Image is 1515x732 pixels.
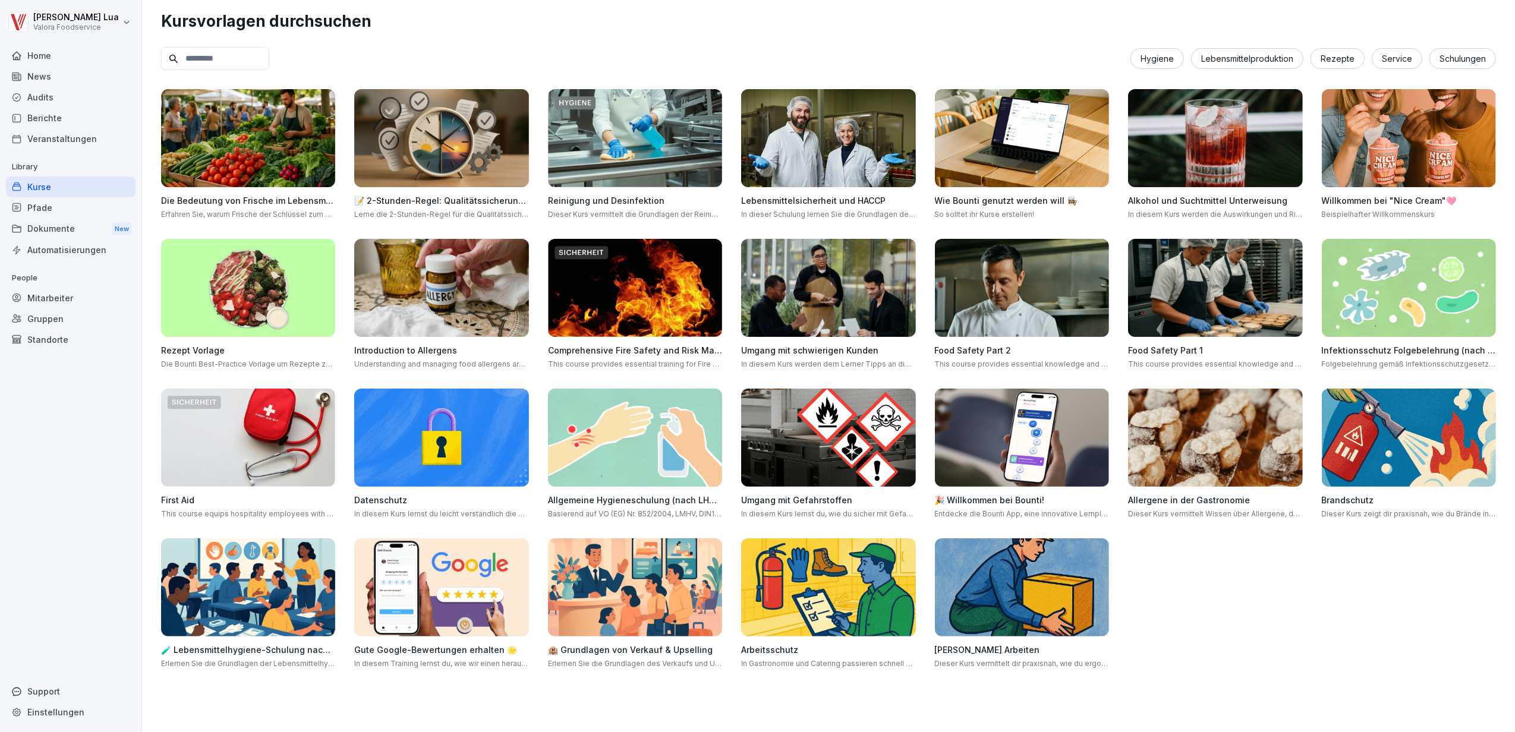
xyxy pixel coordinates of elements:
h4: First Aid [161,494,335,506]
div: Einstellungen [6,702,136,722]
a: Home [6,45,136,66]
p: In diesem Kurs werden dem Lerner Tipps an die Hand gegeben, wie man effektiv mit schwierigen Kund... [741,359,915,370]
div: Dokumente [6,218,136,240]
h4: 🏨 Grundlagen von Verkauf & Upselling [548,643,722,656]
div: Support [6,681,136,702]
img: q9ka5lds5r8z6j6e6z37df34.png [1128,389,1302,487]
h4: Arbeitsschutz [741,643,915,656]
h4: Willkommen bei "Nice Cream"🩷 [1322,194,1496,207]
h4: Allergene in der Gastronomie [1128,494,1302,506]
p: In diesem Training lernst du, wie wir einen herausragenden Service bieten, um Kunden dazu zu brin... [354,658,528,669]
div: New [112,222,132,236]
h4: Gute Google-Bewertungen erhalten 🌟 [354,643,528,656]
img: gp1n7epbxsf9lzaihqn479zn.png [354,389,528,487]
p: Library [6,157,136,176]
img: ibmq16c03v2u1873hyb2ubud.png [741,239,915,337]
h4: Umgang mit schwierigen Kunden [741,344,915,356]
p: This course equips hospitality employees with basic first aid knowledge, empowering them to respo... [161,509,335,519]
h4: 🎉 Willkommen bei Bounti! [935,494,1109,506]
p: Understanding and managing food allergens are crucial in the hospitality industry to ensure the s... [354,359,528,370]
h4: Die Bedeutung von Frische im Lebensmittelhandel [161,194,335,207]
h4: Comprehensive Fire Safety and Risk Management [548,344,722,356]
a: Pfade [6,197,136,218]
a: Audits [6,87,136,108]
div: Hygiene [1130,48,1184,69]
img: h7jpezukfv8pwd1f3ia36uzh.png [161,538,335,636]
a: Standorte [6,329,136,350]
h4: Brandschutz [1322,494,1496,506]
a: Mitarbeiter [6,288,136,308]
img: fznu17m1ob8tvsr7inydjegy.png [1322,89,1496,187]
img: ovcsqbf2ewum2utvc3o527vw.png [161,389,335,487]
a: Gruppen [6,308,136,329]
p: Dieser Kurs vermittelt Wissen über Allergene, deren Kennzeichnung und Kommunikation, Küchenmanage... [1128,509,1302,519]
div: Rezepte [1311,48,1365,69]
h4: Rezept Vorlage [161,344,335,356]
img: bu699qevipri7flw0mosiemv.png [354,89,528,187]
img: azkf4rt9fjv8ktem2r20o1ft.png [1128,239,1302,337]
a: Kurse [6,176,136,197]
h4: Wie Bounti genutzt werden will 👩🏽‍🍳 [935,194,1109,207]
h4: Food Safety Part 2 [935,344,1109,356]
img: ro33qf0i8ndaw7nkfv0stvse.png [741,389,915,487]
a: Automatisierungen [6,239,136,260]
img: ns5fm27uu5em6705ixom0yjt.png [935,538,1109,636]
p: Dieser Kurs vermittelt die Grundlagen der Reinigung und Desinfektion in der Lebensmittelproduktion. [548,209,722,220]
img: gxsnf7ygjsfsmxd96jxi4ufn.png [548,389,722,487]
p: Entdecke die Bounti App, eine innovative Lernplattform, die dir flexibles und unterhaltsames Lern... [935,509,1109,519]
img: a8yn40tlpli2795yia0sxgfc.png [548,538,722,636]
p: So solltet ihr Kurse erstellen! [935,209,1109,220]
a: DokumenteNew [6,218,136,240]
img: r9f294wq4cndzvq6mzt1bbrd.png [1128,89,1302,187]
img: bgsrfyvhdm6180ponve2jajk.png [741,538,915,636]
a: Berichte [6,108,136,128]
h4: Alkohol und Suchtmittel Unterweisung [1128,194,1302,207]
img: d4z7zkl15d8x779j9syzxbez.png [161,89,335,187]
h4: Datenschutz [354,494,528,506]
p: This course provides essential knowledge and practical steps to ensure food safety and hygiene in... [1128,359,1302,370]
p: [PERSON_NAME] Lua [33,12,119,23]
p: In diesem Kurs werden die Auswirkungen und Risiken von Alkohol, Rauchen, Medikamenten und Drogen ... [1128,209,1302,220]
img: bqcw87wt3eaim098drrkbvff.png [935,89,1109,187]
img: b0iy7e1gfawqjs4nezxuanzk.png [1322,389,1496,487]
p: Lerne die 2-Stunden-Regel für die Qualitätssicherung von Lebensmitteln. Verstehe die Dokumentatio... [354,209,528,220]
p: This course provides essential knowledge and practical steps to ensure food safety and hygiene in... [935,359,1109,370]
img: foxua5kpv17jml0j7mk1esed.png [548,239,722,337]
p: Erlernen Sie die Grundlagen der Lebensmittelhygiene gemäß LMHV und EU-Verordnungen. Verstehen Sie... [161,658,335,669]
img: iwscqm9zjbdjlq9atufjsuwv.png [354,538,528,636]
p: In diesem Kurs lernst du leicht verständlich die Grundlagen der DSGVO kennen und erfährst, wie du... [354,509,528,519]
h4: 🧪 Lebensmittelhygiene-Schulung nach LMHV [161,643,335,656]
h4: Food Safety Part 1 [1128,344,1302,356]
h4: 📝 2-Stunden-Regel: Qualitätssicherung und Dokumentation [354,194,528,207]
p: Dieser Kurs zeigt dir praxisnah, wie du Brände in der Gastronomie verhinderst, Fettbrände sicher ... [1322,509,1496,519]
a: News [6,66,136,87]
p: Erlernen Sie die Grundlagen des Verkaufs und Upsellings in der Hospitality-Branche. Entwickeln Si... [548,658,722,669]
p: In dieser Schulung lernen Sie die Grundlagen der Lebensmittelsicherheit und des HACCP-Systems ken... [741,209,915,220]
p: In diesem Kurs lernst du, wie du sicher mit Gefahrstoffen umgehst. Du erfährst, was die Gefahrsto... [741,509,915,519]
img: hqs2rtymb8uaablm631q6ifx.png [548,89,722,187]
img: np8timnq3qj8z7jdjwtlli73.png [741,89,915,187]
h4: Introduction to Allergens [354,344,528,356]
p: Dieser Kurs vermittelt dir praxisnah, wie du ergonomisch arbeitest, typische Gefahren an deinem A... [935,658,1109,669]
p: This course provides essential training for Fire Marshals, covering fire safety risk assessment, ... [548,359,722,370]
div: Service [1372,48,1422,69]
a: Veranstaltungen [6,128,136,149]
p: Die Bounti Best-Practice Vorlage um Rezepte zu vermitteln. Anschaulich, einfach und spielerisch. 🥗 [161,359,335,370]
h4: Infektionsschutz Folgebelehrung (nach §43 IfSG) [1322,344,1496,356]
p: Beispielhafter Willkommenskurs [1322,209,1496,220]
h4: Lebensmittelsicherheit und HACCP [741,194,915,207]
img: b4eu0mai1tdt6ksd7nlke1so.png [935,389,1109,487]
img: idy8elroa8tdh8pf64fhm0tv.png [935,239,1109,337]
img: b3scv1ka9fo4r8z7pnfn70nb.png [161,239,335,337]
div: Lebensmittelproduktion [1191,48,1303,69]
p: Basierend auf VO (EG) Nr. 852/2004, LMHV, DIN10514 und IFSG. Jährliche Wiederholung empfohlen. Mi... [548,509,722,519]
